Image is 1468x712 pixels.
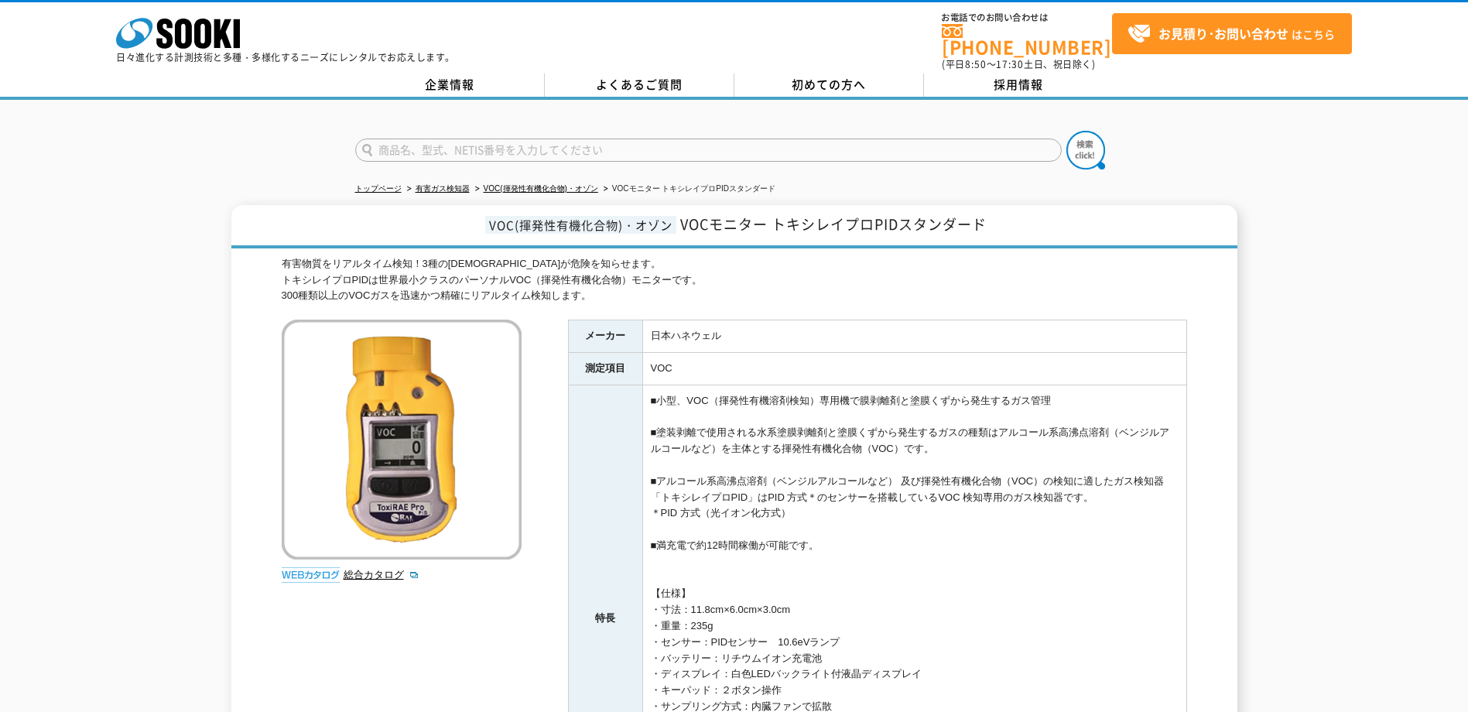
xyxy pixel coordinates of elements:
[1158,24,1288,43] strong: お見積り･お問い合わせ
[1066,131,1105,169] img: btn_search.png
[568,353,642,385] th: 測定項目
[965,57,987,71] span: 8:50
[485,216,676,234] span: VOC(揮発性有機化合物)・オゾン
[355,184,402,193] a: トップページ
[568,320,642,353] th: メーカー
[355,74,545,97] a: 企業情報
[601,181,775,197] li: VOCモニター トキシレイプロPIDスタンダード
[734,74,924,97] a: 初めての方へ
[680,214,987,234] span: VOCモニター トキシレイプロPIDスタンダード
[792,76,866,93] span: 初めての方へ
[282,320,522,560] img: VOCモニター トキシレイプロPIDスタンダード
[942,57,1095,71] span: (平日 ～ 土日、祝日除く)
[942,13,1112,22] span: お電話でのお問い合わせは
[1112,13,1352,54] a: お見積り･お問い合わせはこちら
[642,353,1186,385] td: VOC
[942,24,1112,56] a: [PHONE_NUMBER]
[924,74,1114,97] a: 採用情報
[1128,22,1335,46] span: はこちら
[282,567,340,583] img: webカタログ
[355,139,1062,162] input: 商品名、型式、NETIS番号を入力してください
[344,569,419,580] a: 総合カタログ
[545,74,734,97] a: よくあるご質問
[996,57,1024,71] span: 17:30
[484,184,598,193] a: VOC(揮発性有機化合物)・オゾン
[416,184,470,193] a: 有害ガス検知器
[282,256,1187,304] div: 有害物質をリアルタイム検知！3種の[DEMOGRAPHIC_DATA]が危険を知らせます。 トキシレイプロPIDは世界最小クラスのパーソナルVOC（揮発性有機化合物）モニターです。 300種類以...
[642,320,1186,353] td: 日本ハネウェル
[116,53,455,62] p: 日々進化する計測技術と多種・多様化するニーズにレンタルでお応えします。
